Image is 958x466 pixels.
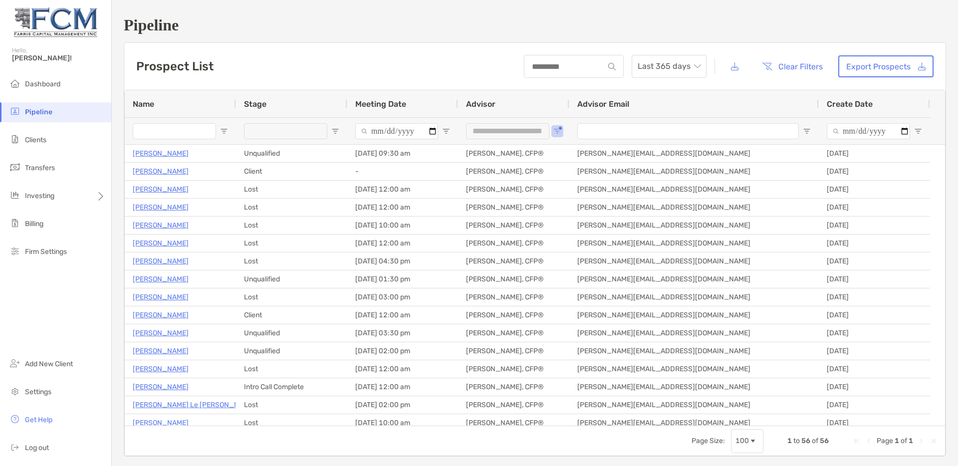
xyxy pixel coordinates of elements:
div: [PERSON_NAME][EMAIL_ADDRESS][DOMAIN_NAME] [569,252,819,270]
p: [PERSON_NAME] [133,183,189,196]
div: [PERSON_NAME], CFP® [458,163,569,180]
div: [PERSON_NAME], CFP® [458,360,569,378]
div: [DATE] [819,342,930,360]
div: Client [236,163,347,180]
div: [PERSON_NAME], CFP® [458,378,569,396]
a: [PERSON_NAME] [133,345,189,357]
span: to [793,437,800,445]
p: [PERSON_NAME] [133,201,189,214]
a: [PERSON_NAME] [133,309,189,321]
div: [DATE] [819,360,930,378]
div: [PERSON_NAME][EMAIL_ADDRESS][DOMAIN_NAME] [569,342,819,360]
img: investing icon [9,189,21,201]
div: [PERSON_NAME], CFP® [458,252,569,270]
div: [PERSON_NAME], CFP® [458,217,569,234]
div: Page Size: [692,437,725,445]
p: [PERSON_NAME] [133,417,189,429]
span: Create Date [827,99,873,109]
div: [DATE] [819,163,930,180]
span: Page [877,437,893,445]
div: [PERSON_NAME], CFP® [458,145,569,162]
div: Next Page [917,437,925,445]
div: Unqualified [236,324,347,342]
div: [DATE] 03:30 pm [347,324,458,342]
div: [DATE] 12:00 am [347,378,458,396]
input: Name Filter Input [133,123,216,139]
div: [PERSON_NAME], CFP® [458,270,569,288]
div: [PERSON_NAME], CFP® [458,342,569,360]
a: [PERSON_NAME] Le [PERSON_NAME] [133,399,255,411]
p: [PERSON_NAME] [133,165,189,178]
div: Last Page [929,437,937,445]
a: [PERSON_NAME] [133,255,189,267]
a: [PERSON_NAME] [133,327,189,339]
div: Lost [236,396,347,414]
div: [PERSON_NAME][EMAIL_ADDRESS][DOMAIN_NAME] [569,288,819,306]
div: [PERSON_NAME][EMAIL_ADDRESS][DOMAIN_NAME] [569,360,819,378]
div: [DATE] [819,199,930,216]
div: [PERSON_NAME][EMAIL_ADDRESS][DOMAIN_NAME] [569,145,819,162]
div: [DATE] [819,234,930,252]
div: [DATE] [819,306,930,324]
button: Open Filter Menu [553,127,561,135]
span: of [901,437,907,445]
img: input icon [608,63,616,70]
button: Open Filter Menu [914,127,922,135]
div: Lost [236,199,347,216]
span: Billing [25,220,43,228]
div: [DATE] 12:00 am [347,234,458,252]
img: logout icon [9,441,21,453]
div: Page Size [731,429,763,453]
div: - [347,163,458,180]
span: Pipeline [25,108,52,116]
div: [PERSON_NAME], CFP® [458,414,569,432]
span: Investing [25,192,54,200]
div: [DATE] 04:30 pm [347,252,458,270]
div: [DATE] [819,252,930,270]
span: Advisor Email [577,99,629,109]
button: Open Filter Menu [442,127,450,135]
img: clients icon [9,133,21,145]
div: [PERSON_NAME], CFP® [458,234,569,252]
img: dashboard icon [9,77,21,89]
div: Client [236,306,347,324]
div: [PERSON_NAME][EMAIL_ADDRESS][DOMAIN_NAME] [569,378,819,396]
div: [DATE] [819,217,930,234]
span: Stage [244,99,266,109]
div: [DATE] 12:00 am [347,181,458,198]
h1: Pipeline [124,16,946,34]
a: [PERSON_NAME] [133,291,189,303]
div: [DATE] 09:30 am [347,145,458,162]
div: [PERSON_NAME], CFP® [458,396,569,414]
h3: Prospect List [136,59,214,73]
button: Open Filter Menu [803,127,811,135]
a: [PERSON_NAME] [133,363,189,375]
div: Lost [236,414,347,432]
div: Previous Page [865,437,873,445]
a: [PERSON_NAME] [133,219,189,232]
div: [DATE] [819,270,930,288]
div: [PERSON_NAME][EMAIL_ADDRESS][DOMAIN_NAME] [569,234,819,252]
div: [DATE] 12:00 am [347,306,458,324]
input: Create Date Filter Input [827,123,910,139]
p: [PERSON_NAME] [133,237,189,249]
div: [PERSON_NAME][EMAIL_ADDRESS][DOMAIN_NAME] [569,199,819,216]
span: Log out [25,444,49,452]
span: 56 [801,437,810,445]
div: [DATE] [819,414,930,432]
p: [PERSON_NAME] [133,273,189,285]
img: firm-settings icon [9,245,21,257]
img: pipeline icon [9,105,21,117]
div: [DATE] 12:00 am [347,360,458,378]
div: [PERSON_NAME][EMAIL_ADDRESS][DOMAIN_NAME] [569,324,819,342]
div: [PERSON_NAME][EMAIL_ADDRESS][DOMAIN_NAME] [569,306,819,324]
span: 1 [895,437,899,445]
input: Advisor Email Filter Input [577,123,799,139]
div: [PERSON_NAME], CFP® [458,181,569,198]
button: Clear Filters [754,55,830,77]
